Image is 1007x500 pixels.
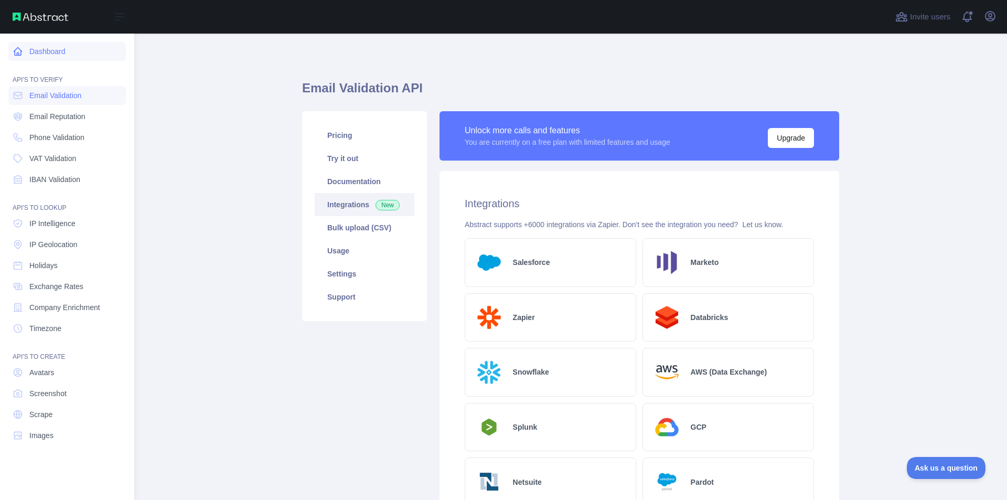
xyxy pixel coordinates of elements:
[651,466,682,497] img: Logo
[465,137,670,147] div: You are currently on a free plan with limited features and usage
[691,367,767,377] h2: AWS (Data Exchange)
[315,170,414,193] a: Documentation
[8,340,126,361] div: API'S TO CREATE
[8,191,126,212] div: API'S TO LOOKUP
[29,90,81,101] span: Email Validation
[651,412,682,443] img: Logo
[474,302,505,333] img: Logo
[29,174,80,185] span: IBAN Validation
[376,200,400,210] span: New
[29,111,85,122] span: Email Reputation
[691,477,714,487] h2: Pardot
[29,218,76,229] span: IP Intelligence
[8,256,126,275] a: Holidays
[513,477,542,487] h2: Netsuite
[8,86,126,105] a: Email Validation
[474,466,505,497] img: Logo
[29,409,52,420] span: Scrape
[8,63,126,84] div: API'S TO VERIFY
[29,323,61,334] span: Timezone
[315,285,414,308] a: Support
[8,214,126,233] a: IP Intelligence
[513,257,550,268] h2: Salesforce
[8,128,126,147] a: Phone Validation
[29,430,53,441] span: Images
[315,124,414,147] a: Pricing
[315,216,414,239] a: Bulk upload (CSV)
[8,107,126,126] a: Email Reputation
[691,257,719,268] h2: Marketo
[8,235,126,254] a: IP Geolocation
[8,363,126,382] a: Avatars
[8,426,126,445] a: Images
[691,312,729,323] h2: Databricks
[907,457,986,479] iframe: Toggle Customer Support
[768,128,814,148] button: Upgrade
[465,124,670,137] div: Unlock more calls and features
[29,239,78,250] span: IP Geolocation
[13,13,68,21] img: Abstract API
[8,277,126,296] a: Exchange Rates
[513,367,549,377] h2: Snowflake
[474,247,505,278] img: Logo
[29,367,54,378] span: Avatars
[691,422,706,432] h2: GCP
[465,219,814,230] div: Abstract supports +6000 integrations via Zapier. Don't see the integration you need?
[651,247,682,278] img: Logo
[29,302,100,313] span: Company Enrichment
[8,405,126,424] a: Scrape
[8,149,126,168] a: VAT Validation
[29,388,67,399] span: Screenshot
[8,170,126,189] a: IBAN Validation
[315,262,414,285] a: Settings
[651,357,682,388] img: Logo
[8,319,126,338] a: Timezone
[29,132,84,143] span: Phone Validation
[513,422,538,432] h2: Splunk
[8,384,126,403] a: Screenshot
[8,298,126,317] a: Company Enrichment
[8,42,126,61] a: Dashboard
[29,281,83,292] span: Exchange Rates
[513,312,535,323] h2: Zapier
[315,147,414,170] a: Try it out
[315,239,414,262] a: Usage
[29,153,76,164] span: VAT Validation
[474,416,505,439] img: Logo
[474,357,505,388] img: Logo
[302,80,839,105] h1: Email Validation API
[651,302,682,333] img: Logo
[465,196,814,211] h2: Integrations
[910,11,950,23] span: Invite users
[315,193,414,216] a: Integrations New
[29,260,58,271] span: Holidays
[893,8,952,25] button: Invite users
[742,220,783,229] a: Let us know.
